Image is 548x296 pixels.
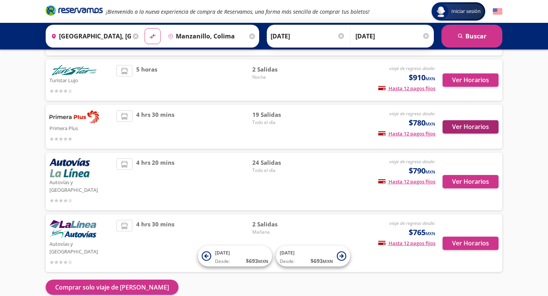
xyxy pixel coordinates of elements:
span: Hasta 12 pagos fijos [378,130,435,137]
span: Desde: [215,258,230,265]
small: MXN [425,76,435,81]
small: MXN [425,169,435,175]
span: $790 [409,165,435,177]
img: Autovías y La Línea [49,220,96,239]
em: ¡Bienvenido a la nueva experiencia de compra de Reservamos, una forma más sencilla de comprar tus... [106,8,370,15]
p: Autovías y [GEOGRAPHIC_DATA] [49,239,113,255]
span: [DATE] [280,250,295,256]
button: [DATE]Desde:$693MXN [276,246,350,267]
small: MXN [323,258,333,264]
span: Hasta 12 pagos fijos [378,85,435,92]
span: Hasta 12 pagos fijos [378,178,435,185]
span: 4 hrs 20 mins [136,158,174,205]
span: Iniciar sesión [448,8,484,15]
button: Ver Horarios [443,175,499,188]
small: MXN [258,258,268,264]
small: MXN [425,231,435,236]
i: Brand Logo [46,5,103,16]
span: $ 693 [311,257,333,265]
em: viaje de regreso desde: [389,65,435,72]
span: 24 Salidas [252,158,306,167]
span: 4 hrs 30 mins [136,110,174,143]
button: Buscar [441,25,502,48]
button: Ver Horarios [443,73,499,87]
p: Autovías y [GEOGRAPHIC_DATA] [49,177,113,194]
span: Mañana [252,229,306,236]
input: Opcional [355,27,430,46]
input: Buscar Origen [48,27,131,46]
span: 2 Salidas [252,220,306,229]
button: Ver Horarios [443,120,499,134]
span: Todo el día [252,167,306,174]
span: 4 hrs 30 mins [136,220,174,266]
img: Autovías y La Línea [49,158,90,177]
button: Ver Horarios [443,237,499,250]
button: Comprar solo viaje de [PERSON_NAME] [46,280,178,295]
span: 2 Salidas [252,65,306,74]
span: [DATE] [215,250,230,256]
span: Noche [252,74,306,81]
input: Elegir Fecha [271,27,345,46]
span: 5 horas [136,65,157,95]
em: viaje de regreso desde: [389,110,435,117]
button: [DATE]Desde:$693MXN [198,246,272,267]
img: Turistar Lujo [49,65,99,75]
p: Turistar Lujo [49,75,113,84]
em: viaje de regreso desde: [389,158,435,165]
span: $910 [409,72,435,83]
span: $780 [409,117,435,129]
span: $765 [409,227,435,238]
em: viaje de regreso desde: [389,220,435,226]
span: 19 Salidas [252,110,306,119]
button: English [493,7,502,16]
p: Primera Plus [49,123,113,132]
span: $ 693 [246,257,268,265]
input: Buscar Destino [165,27,248,46]
img: Primera Plus [49,110,99,123]
span: Todo el día [252,119,306,126]
small: MXN [425,121,435,127]
a: Brand Logo [46,5,103,18]
span: Desde: [280,258,295,265]
span: Hasta 12 pagos fijos [378,240,435,247]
